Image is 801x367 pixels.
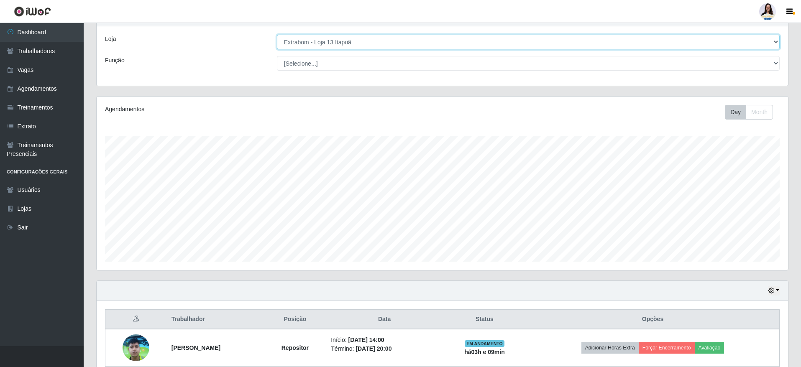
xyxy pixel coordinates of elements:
div: First group [725,105,773,120]
button: Day [725,105,746,120]
th: Status [443,310,526,329]
time: [DATE] 20:00 [356,345,392,352]
button: Adicionar Horas Extra [581,342,639,354]
strong: Repositor [282,344,309,351]
li: Início: [331,336,438,344]
time: [DATE] 14:00 [348,336,384,343]
th: Opções [526,310,779,329]
strong: há 03 h e 09 min [464,349,505,355]
th: Data [326,310,443,329]
button: Avaliação [695,342,724,354]
label: Função [105,56,125,65]
strong: [PERSON_NAME] [171,344,220,351]
div: Agendamentos [105,105,379,114]
div: Toolbar with button groups [725,105,780,120]
th: Posição [264,310,326,329]
button: Forçar Encerramento [639,342,695,354]
th: Trabalhador [166,310,264,329]
img: CoreUI Logo [14,6,51,17]
li: Término: [331,344,438,353]
button: Month [746,105,773,120]
img: 1748462708796.jpeg [123,330,149,366]
label: Loja [105,35,116,43]
span: EM ANDAMENTO [465,340,504,347]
